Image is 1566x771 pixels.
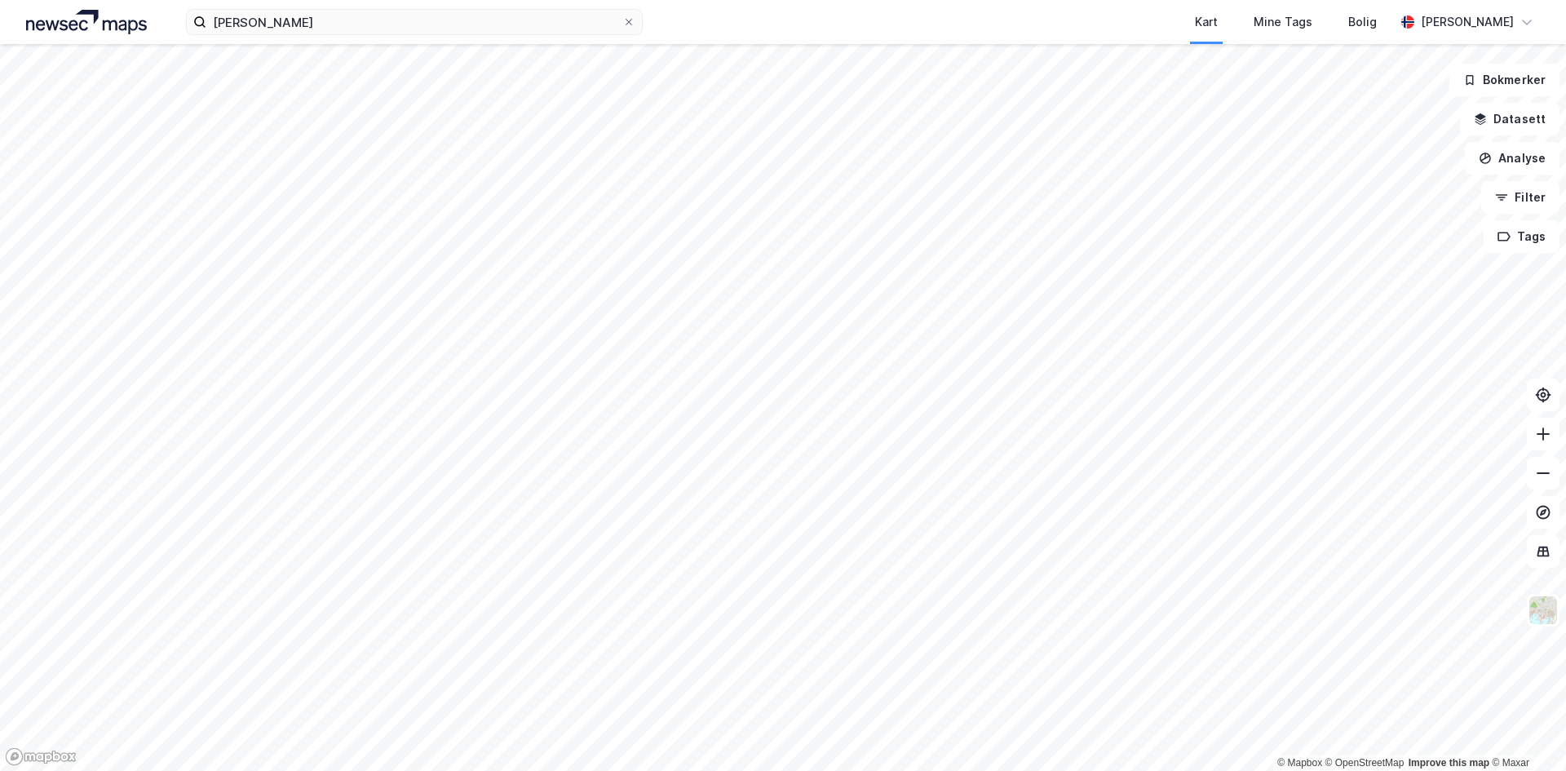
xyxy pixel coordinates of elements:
[1528,595,1559,626] img: Z
[1254,12,1312,32] div: Mine Tags
[1481,181,1559,214] button: Filter
[1409,757,1489,769] a: Improve this map
[1460,103,1559,135] button: Datasett
[5,747,77,766] a: Mapbox homepage
[1421,12,1514,32] div: [PERSON_NAME]
[1195,12,1218,32] div: Kart
[1348,12,1377,32] div: Bolig
[1484,693,1566,771] iframe: Chat Widget
[1277,757,1322,769] a: Mapbox
[26,10,147,34] img: logo.a4113a55bc3d86da70a041830d287a7e.svg
[1449,64,1559,96] button: Bokmerker
[1325,757,1405,769] a: OpenStreetMap
[1484,220,1559,253] button: Tags
[1465,142,1559,175] button: Analyse
[206,10,622,34] input: Søk på adresse, matrikkel, gårdeiere, leietakere eller personer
